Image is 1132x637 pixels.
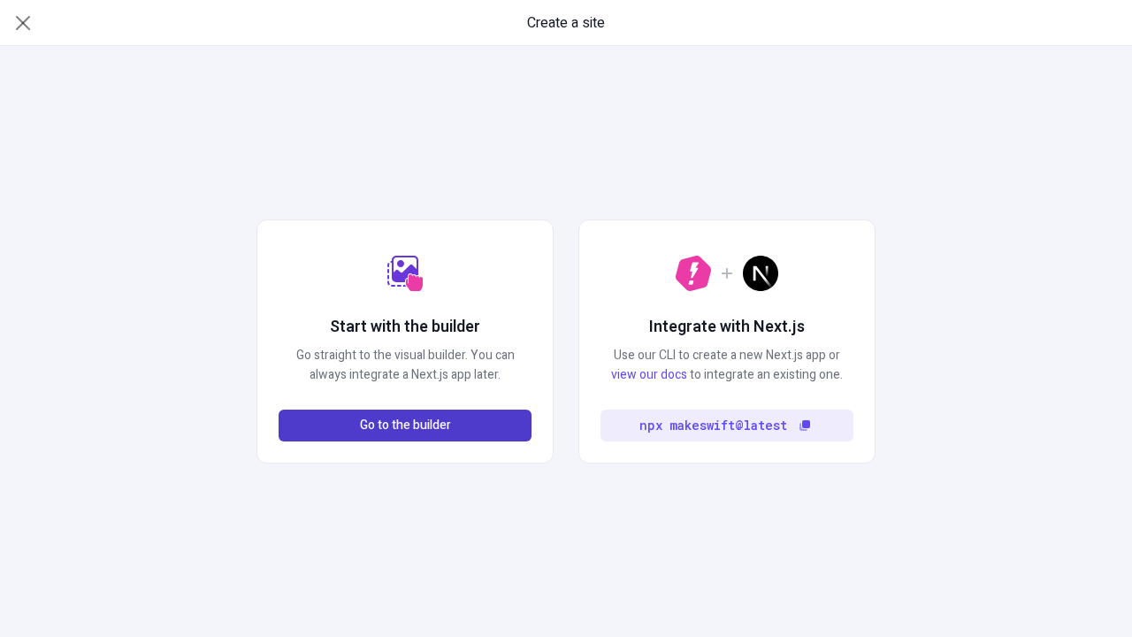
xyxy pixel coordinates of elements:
p: Go straight to the visual builder. You can always integrate a Next.js app later. [279,346,532,385]
h2: Start with the builder [330,316,480,339]
span: Create a site [527,12,605,34]
a: view our docs [611,365,687,384]
span: Go to the builder [360,416,451,435]
button: Go to the builder [279,410,532,441]
code: npx makeswift@latest [639,416,787,435]
p: Use our CLI to create a new Next.js app or to integrate an existing one. [600,346,853,385]
h2: Integrate with Next.js [649,316,805,339]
